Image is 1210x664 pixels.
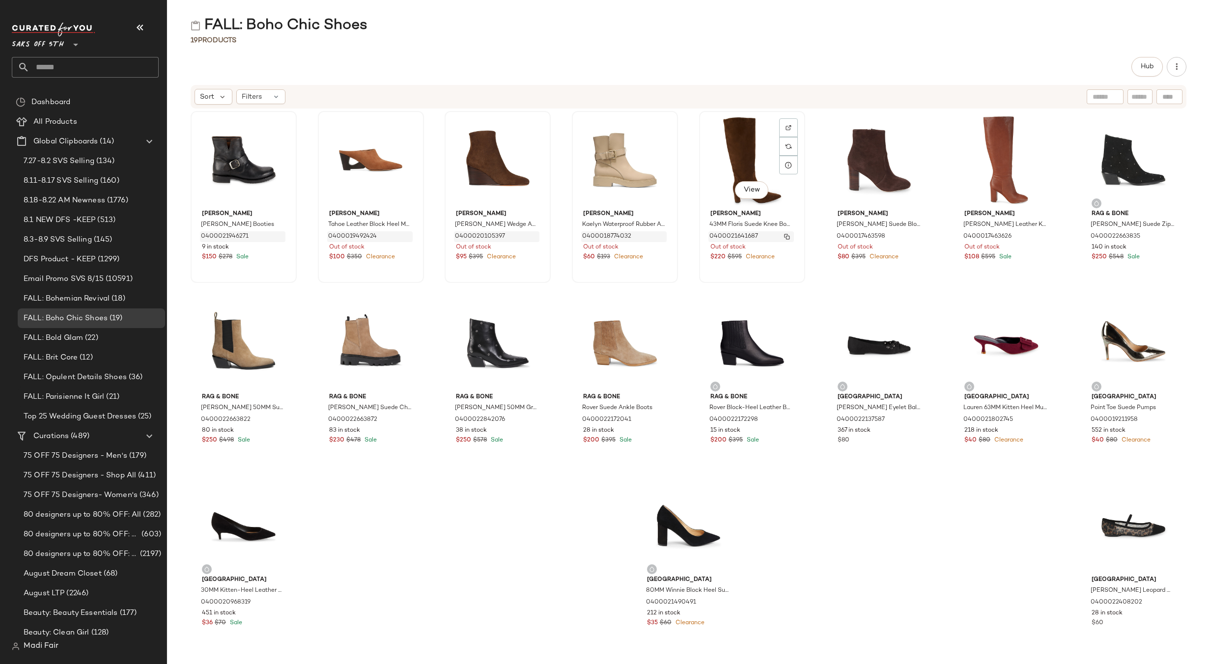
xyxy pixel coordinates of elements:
[838,210,921,219] span: [PERSON_NAME]
[110,293,125,304] span: (18)
[136,470,156,481] span: (411)
[583,253,595,262] span: $60
[346,436,361,445] span: $478
[639,480,738,572] img: 0400021490491_BLACKSUEDE
[127,450,147,462] span: (179)
[710,393,794,402] span: rag & bone
[1091,221,1174,229] span: [PERSON_NAME] Suede Zip Boots
[997,254,1012,260] span: Sale
[964,253,979,262] span: $108
[1084,114,1183,206] img: 0400022663835_BLACKSUEDE
[140,529,161,540] span: (603)
[456,253,467,262] span: $95
[242,92,262,102] span: Filters
[329,210,413,219] span: [PERSON_NAME]
[96,254,120,265] span: (1299)
[236,437,250,443] span: Sale
[786,125,791,131] img: svg%3e
[963,221,1047,229] span: [PERSON_NAME] Leather Knee-High Boots
[964,393,1048,402] span: [GEOGRAPHIC_DATA]
[201,404,284,413] span: [PERSON_NAME] 50MM Suede Chelsea Boots
[838,253,849,262] span: $80
[838,243,873,252] span: Out of stock
[83,332,98,344] span: (22)
[709,232,758,241] span: 0400021641687
[1091,232,1140,241] span: 0400022663835
[963,404,1047,413] span: Lauren 63MM Kitten Heel Mules
[24,372,127,383] span: FALL: Opulent Details Shoes
[24,215,95,226] span: 8.1 NEW DFS -KEEP
[202,436,217,445] span: $250
[12,642,20,650] img: svg%3e
[201,598,251,607] span: 0400020968319
[194,114,293,206] img: 0400021946271_BLACK
[24,352,78,363] span: FALL: Brit Core
[709,221,793,229] span: 43MM Floris Suede Knee Boots
[456,243,491,252] span: Out of stock
[24,490,138,501] span: 75 OFF 75 Designers- Women's
[712,384,718,389] img: svg%3e
[837,404,920,413] span: [PERSON_NAME] Eyelet Ballet Flats
[964,210,1048,219] span: [PERSON_NAME]
[674,620,704,626] span: Clearance
[228,620,242,626] span: Sale
[24,391,104,403] span: FALL: Parisienne It Girl
[24,529,140,540] span: 80 designers up to 80% OFF: Men's
[136,411,152,422] span: (25)
[455,404,538,413] span: [PERSON_NAME] 50MM Grommet Leather Boots
[575,114,675,206] img: 0400018774032_DUNEBEIGE
[194,480,293,572] img: 0400020968319_BLACK
[24,234,92,246] span: 8.3-8.9 SVS Selling
[485,254,516,260] span: Clearance
[1091,586,1174,595] span: [PERSON_NAME] Leopard Mesh [PERSON_NAME] [PERSON_NAME] Flats
[582,221,666,229] span: Kaelyn Waterproof Rubber Ankle Boots
[838,393,921,402] span: [GEOGRAPHIC_DATA]
[1092,243,1126,252] span: 140 in stock
[104,391,119,403] span: (21)
[215,619,226,628] span: $70
[127,372,143,383] span: (36)
[575,298,675,389] img: 0400022172041
[78,352,93,363] span: (12)
[191,21,200,30] img: svg%3e
[24,470,136,481] span: 75 OFF 75 Designers - Shop All
[24,549,138,560] span: 80 designers up to 80% OFF: Women's
[1131,57,1163,77] button: Hub
[838,426,871,435] span: 367 in stock
[448,114,547,206] img: 0400020105397
[24,195,105,206] span: 8.18-8.22 AM Newness
[194,298,293,389] img: 0400022663822_CAMELSUEDE
[201,232,249,241] span: 0400021946271
[597,253,610,262] span: $193
[455,232,505,241] span: 0400020105397
[191,35,236,46] div: Products
[582,404,652,413] span: Rover Suede Ankle Boots
[329,253,345,262] span: $100
[24,175,98,187] span: 8.11-8.17 SVS Selling
[234,254,249,260] span: Sale
[964,436,977,445] span: $40
[743,186,760,194] span: View
[202,426,234,435] span: 80 in stock
[646,598,696,607] span: 0400021490491
[108,313,123,324] span: (19)
[24,313,108,324] span: FALL: Boho Chic Shoes
[321,114,421,206] img: 0400019492424
[1106,436,1118,445] span: $80
[964,426,998,435] span: 218 in stock
[784,234,790,240] img: svg%3e
[851,253,866,262] span: $395
[1109,253,1124,262] span: $548
[1092,576,1175,584] span: [GEOGRAPHIC_DATA]
[646,586,730,595] span: 80MM Winnie Block Heel Suede Pumps
[583,393,667,402] span: rag & bone
[966,384,972,389] img: svg%3e
[141,509,161,521] span: (282)
[202,243,229,252] span: 9 in stock
[201,586,284,595] span: 30MM Kitten-Heel Leather Pumps
[710,210,794,219] span: [PERSON_NAME]
[455,415,505,424] span: 0400022842076
[1092,609,1123,618] span: 28 in stock
[957,114,1056,206] img: 0400017463626_WALNUT
[321,298,421,389] img: 0400022663872_CAMEL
